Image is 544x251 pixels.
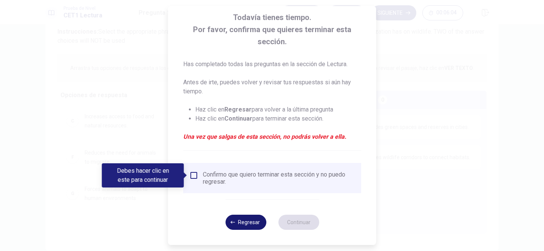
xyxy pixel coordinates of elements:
div: Confirmo que quiero terminar esta sección y no puedo regresar. [203,171,355,185]
button: Continuar [278,215,319,230]
p: Antes de irte, puedes volver y revisar tus respuestas si aún hay tiempo. [183,78,361,96]
span: Debes hacer clic en este para continuar [189,171,198,180]
strong: Regresar [224,106,252,113]
li: Haz clic en para volver a la última pregunta [195,105,361,114]
li: Haz clic en para terminar esta sección. [195,114,361,123]
button: Regresar [225,215,266,230]
div: Debes hacer clic en este para continuar [102,163,184,187]
em: Una vez que salgas de esta sección, no podrás volver a ella. [183,132,361,141]
span: Todavía tienes tiempo. Por favor, confirma que quieres terminar esta sección. [183,11,361,48]
strong: Continuar [224,115,252,122]
p: Has completado todas las preguntas en la sección de Lectura. [183,60,361,69]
